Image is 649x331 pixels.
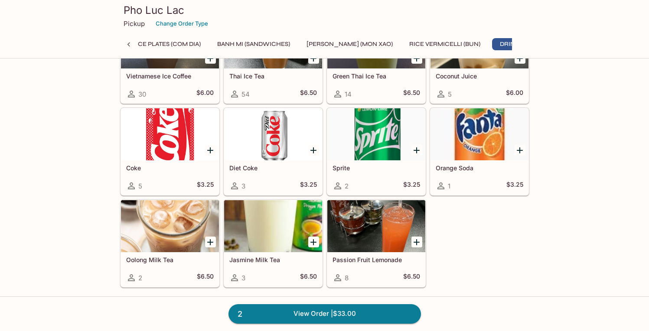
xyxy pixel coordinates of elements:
[224,200,323,287] a: Jasmine Milk Tea3$6.50
[124,19,145,28] p: Pickup
[224,16,322,68] div: Thai Ice Tea
[492,38,531,50] button: Drinks
[121,200,219,287] a: Oolong Milk Tea2$6.50
[436,72,523,80] h5: Coconut Juice
[345,90,352,98] span: 14
[126,256,214,263] h5: Oolong Milk Tea
[300,273,317,283] h5: $6.50
[197,273,214,283] h5: $6.50
[430,16,529,104] a: Coconut Juice5$6.00
[152,17,212,30] button: Change Order Type
[229,164,317,172] h5: Diet Coke
[411,237,422,247] button: Add Passion Fruit Lemonade
[121,108,219,195] a: Coke5$3.25
[333,164,420,172] h5: Sprite
[436,164,523,172] h5: Orange Soda
[327,200,426,287] a: Passion Fruit Lemonade8$6.50
[241,90,250,98] span: 54
[138,274,142,282] span: 2
[327,108,425,160] div: Sprite
[333,72,420,80] h5: Green Thai Ice Tea
[205,145,216,156] button: Add Coke
[403,89,420,99] h5: $6.50
[229,256,317,263] h5: Jasmine Milk Tea
[205,237,216,247] button: Add Oolong Milk Tea
[241,182,245,190] span: 3
[430,108,528,160] div: Orange Soda
[430,16,528,68] div: Coconut Juice
[138,90,146,98] span: 30
[224,16,323,104] a: Thai Ice Tea54$6.50
[224,200,322,252] div: Jasmine Milk Tea
[345,182,349,190] span: 2
[121,108,219,160] div: Coke
[515,145,525,156] button: Add Orange Soda
[411,145,422,156] button: Add Sprite
[232,308,248,320] span: 2
[197,181,214,191] h5: $3.25
[224,108,323,195] a: Diet Coke3$3.25
[327,200,425,252] div: Passion Fruit Lemonade
[308,145,319,156] button: Add Diet Coke
[327,108,426,195] a: Sprite2$3.25
[327,16,425,68] div: Green Thai Ice Tea
[138,182,142,190] span: 5
[241,274,245,282] span: 3
[404,38,485,50] button: Rice Vermicelli (Bun)
[448,182,450,190] span: 1
[300,181,317,191] h5: $3.25
[430,108,529,195] a: Orange Soda1$3.25
[126,72,214,80] h5: Vietnamese Ice Coffee
[121,16,219,68] div: Vietnamese Ice Coffee
[121,200,219,252] div: Oolong Milk Tea
[327,16,426,104] a: Green Thai Ice Tea14$6.50
[302,38,398,50] button: [PERSON_NAME] (Mon Xao)
[308,237,319,247] button: Add Jasmine Milk Tea
[300,89,317,99] h5: $6.50
[127,38,205,50] button: Rice Plates (Com Dia)
[121,16,219,104] a: Vietnamese Ice Coffee30$6.00
[229,72,317,80] h5: Thai Ice Tea
[333,256,420,263] h5: Passion Fruit Lemonade
[228,304,421,323] a: 2View Order |$33.00
[224,108,322,160] div: Diet Coke
[124,3,526,17] h3: Pho Luc Lac
[403,273,420,283] h5: $6.50
[126,164,214,172] h5: Coke
[345,274,349,282] span: 8
[506,181,523,191] h5: $3.25
[196,89,214,99] h5: $6.00
[448,90,452,98] span: 5
[403,181,420,191] h5: $3.25
[212,38,295,50] button: Banh Mi (Sandwiches)
[506,89,523,99] h5: $6.00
